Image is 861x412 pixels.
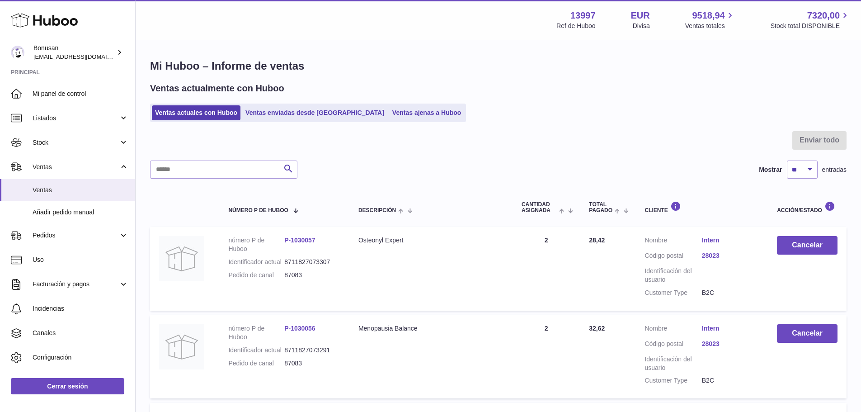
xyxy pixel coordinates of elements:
dt: Código postal [645,340,701,350]
div: Bonusan [33,44,115,61]
h2: Ventas actualmente con Huboo [150,82,284,95]
span: Cantidad ASIGNADA [522,202,557,213]
span: Stock total DISPONIBLE [771,22,850,30]
dt: número P de Huboo [228,236,284,253]
span: número P de Huboo [228,208,288,213]
span: Descripción [358,208,396,213]
label: Mostrar [759,166,782,174]
dd: 87083 [284,359,340,368]
span: Canales [33,329,128,337]
span: Añadir pedido manual [33,208,128,217]
a: Intern [702,324,759,333]
dt: Identificación del usuario [645,267,701,284]
dd: 8711827073307 [284,258,340,266]
span: Facturación y pagos [33,280,119,289]
a: P-1030057 [284,237,315,244]
span: Uso [33,256,128,264]
a: 9518,94 Ventas totales [685,9,735,30]
img: internalAdmin-13997@internal.huboo.com [11,46,24,59]
dt: Identificación del usuario [645,355,701,372]
strong: 13997 [570,9,596,22]
span: Listados [33,114,119,123]
a: Ventas actuales con Huboo [152,105,240,120]
img: no-photo.jpg [159,236,204,281]
span: 32,62 [589,325,605,332]
button: Cancelar [777,324,837,343]
dt: Identificador actual [228,346,284,355]
span: Stock [33,138,119,147]
div: Menopausia Balance [358,324,503,333]
div: Divisa [633,22,650,30]
td: 2 [513,315,580,398]
dt: Identificador actual [228,258,284,266]
span: [EMAIL_ADDRESS][DOMAIN_NAME] [33,53,133,60]
span: Ventas [33,186,128,194]
a: Ventas ajenas a Huboo [389,105,465,120]
div: Cliente [645,201,759,213]
dd: 87083 [284,271,340,279]
dd: B2C [702,376,759,385]
a: 28023 [702,340,759,348]
span: Total pagado [589,202,612,213]
dd: 8711827073291 [284,346,340,355]
dt: Código postal [645,251,701,262]
button: Cancelar [777,236,837,255]
dt: Nombre [645,236,701,247]
div: Acción/Estado [777,201,837,213]
span: 7320,00 [807,9,840,22]
span: Pedidos [33,231,119,240]
span: Ventas [33,163,119,171]
dt: Nombre [645,324,701,335]
img: no-photo.jpg [159,324,204,369]
dt: Pedido de canal [228,271,284,279]
span: Configuración [33,353,128,362]
span: Incidencias [33,304,128,313]
a: P-1030056 [284,325,315,332]
a: Intern [702,236,759,245]
h1: Mi Huboo – Informe de ventas [150,59,847,73]
span: 9518,94 [692,9,725,22]
dd: B2C [702,289,759,297]
a: Cerrar sesión [11,378,124,394]
dt: número P de Huboo [228,324,284,341]
span: Mi panel de control [33,90,128,98]
a: Ventas enviadas desde [GEOGRAPHIC_DATA] [242,105,387,120]
td: 2 [513,227,580,310]
span: entradas [822,166,847,174]
div: Ref de Huboo [556,22,595,30]
span: 28,42 [589,237,605,244]
dt: Customer Type [645,289,701,297]
dt: Customer Type [645,376,701,385]
dt: Pedido de canal [228,359,284,368]
a: 7320,00 Stock total DISPONIBLE [771,9,850,30]
a: 28023 [702,251,759,260]
strong: EUR [631,9,650,22]
div: Osteonyl Expert [358,236,503,245]
span: Ventas totales [685,22,735,30]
